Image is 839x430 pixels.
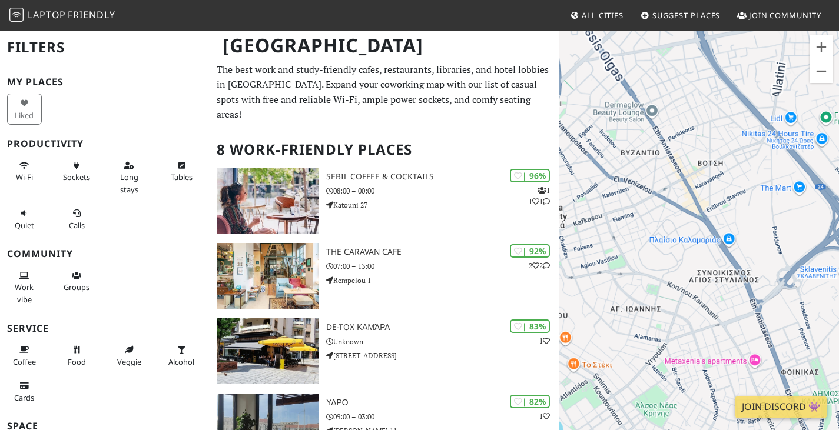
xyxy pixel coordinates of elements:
span: Long stays [120,172,138,194]
button: Cards [7,376,42,407]
button: Calls [59,204,94,235]
h3: Productivity [7,138,203,149]
img: The Caravan Cafe [217,243,319,309]
a: LaptopFriendly LaptopFriendly [9,5,115,26]
div: | 96% [510,169,550,182]
span: Group tables [64,282,89,292]
h3: The Caravan Cafe [326,247,559,257]
h3: Sebil Coffee & Cocktails [326,172,559,182]
span: All Cities [582,10,624,21]
h3: My Places [7,76,203,88]
button: Coffee [7,340,42,371]
span: Suggest Places [652,10,721,21]
p: Unknown [326,336,559,347]
button: Zoom out [810,59,833,83]
button: Wi-Fi [7,156,42,187]
p: 1 1 1 [529,185,550,207]
button: Food [59,340,94,371]
a: Join Community [732,5,826,26]
p: The best work and study-friendly cafes, restaurants, libraries, and hotel lobbies in [GEOGRAPHIC_... [217,62,552,122]
h2: 8 Work-Friendly Places [217,132,552,168]
a: De-tox Καμάρα | 83% 1 De-tox Καμάρα Unknown [STREET_ADDRESS] [210,318,559,384]
p: 2 2 [529,260,550,271]
h3: De-tox Καμάρα [326,322,559,332]
div: | 82% [510,395,550,408]
button: Groups [59,266,94,297]
span: People working [15,282,34,304]
img: Sebil Coffee & Cocktails [217,168,319,234]
a: Sebil Coffee & Cocktails | 96% 111 Sebil Coffee & Cocktails 08:00 – 00:00 Katouni 27 [210,168,559,234]
img: LaptopFriendly [9,8,24,22]
span: Alcohol [168,356,194,367]
h1: [GEOGRAPHIC_DATA] [213,29,557,62]
span: Laptop [28,8,66,21]
p: Rempelou 1 [326,275,559,286]
button: Sockets [59,156,94,187]
p: 1 [539,335,550,346]
span: Video/audio calls [69,220,85,231]
img: De-tox Καμάρα [217,318,319,384]
span: Credit cards [14,392,34,403]
p: [STREET_ADDRESS] [326,350,559,361]
button: Zoom in [810,35,833,59]
span: Veggie [117,356,141,367]
span: Quiet [15,220,34,231]
p: Katouni 27 [326,199,559,211]
span: Stable Wi-Fi [16,172,33,182]
a: The Caravan Cafe | 92% 22 The Caravan Cafe 07:00 – 13:00 Rempelou 1 [210,243,559,309]
button: Alcohol [164,340,199,371]
button: Long stays [112,156,147,199]
span: Power sockets [63,172,90,182]
button: Quiet [7,204,42,235]
span: Food [68,356,86,367]
h3: Community [7,248,203,259]
span: Join Community [749,10,821,21]
h3: Service [7,323,203,334]
button: Veggie [112,340,147,371]
div: | 92% [510,244,550,258]
a: Suggest Places [636,5,725,26]
h2: Filters [7,29,203,65]
p: 08:00 – 00:00 [326,185,559,196]
h3: ΥΔΡΟ [326,398,559,408]
div: | 83% [510,319,550,333]
a: All Cities [565,5,628,26]
button: Tables [164,156,199,187]
span: Coffee [13,356,36,367]
button: Work vibe [7,266,42,309]
p: 09:00 – 03:00 [326,411,559,422]
span: Work-friendly tables [171,172,193,182]
p: 07:00 – 13:00 [326,261,559,272]
p: 1 [539,411,550,422]
span: Friendly [68,8,115,21]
